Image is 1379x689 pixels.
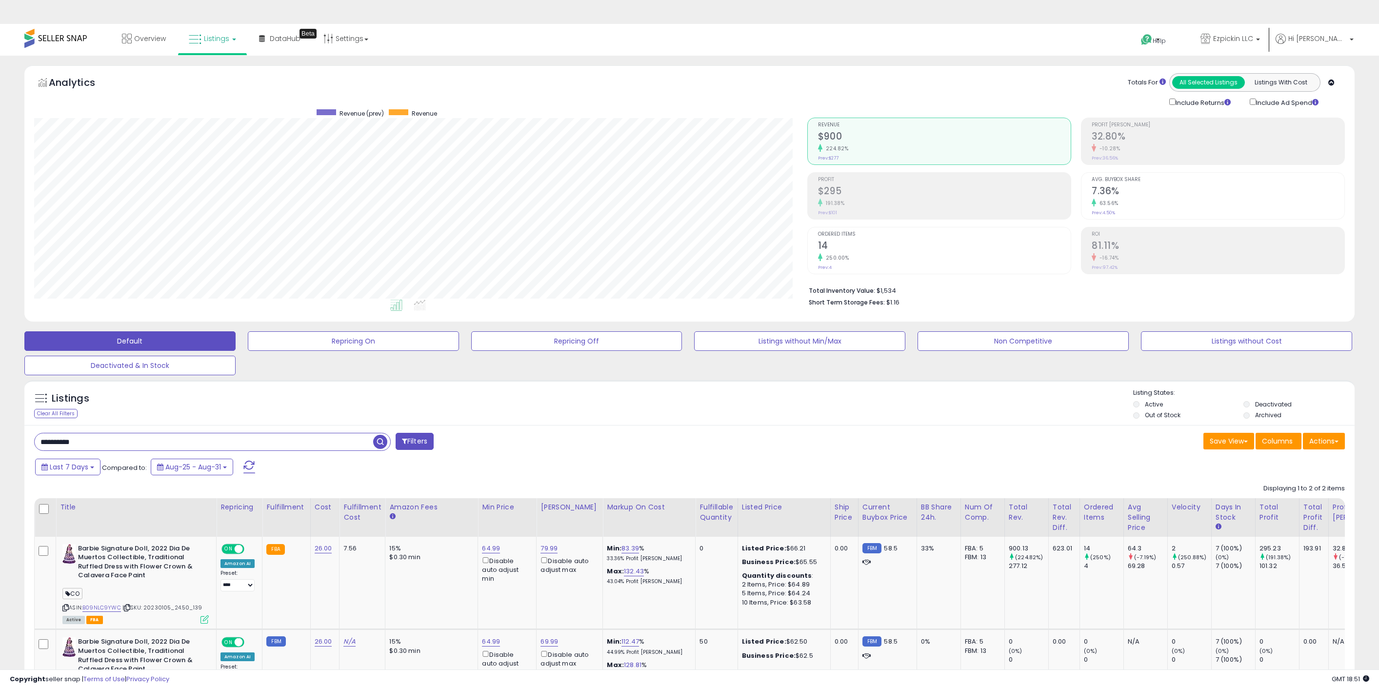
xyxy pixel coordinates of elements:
div: Num of Comp. [965,502,1000,523]
div: 64.3 [1128,544,1167,553]
a: 128.81 [624,660,641,670]
div: 7 (100%) [1216,562,1255,570]
div: 69.28 [1128,562,1167,570]
button: Non Competitive [918,331,1129,351]
div: 0% [921,637,953,646]
div: 50 [699,637,730,646]
b: Max: [607,660,624,669]
div: 14 [1084,544,1123,553]
div: 0 [1009,655,1048,664]
small: (0%) [1172,647,1185,655]
a: Privacy Policy [126,674,169,684]
div: ASIN: [62,544,209,623]
div: 0.00 [835,637,851,646]
div: 0 [1172,655,1211,664]
button: Save View [1203,433,1254,449]
small: 191.38% [822,200,845,207]
div: Repricing [220,502,258,512]
b: Barbie Signature Doll, 2022 Dia De Muertos Collectible, Traditional Ruffled Dress with Flower Cro... [78,637,197,676]
b: Quantity discounts [742,571,812,580]
strong: Copyright [10,674,45,684]
button: Repricing Off [471,331,682,351]
small: (250%) [1090,553,1111,561]
div: 7 (100%) [1216,655,1255,664]
div: 2 [1172,544,1211,553]
div: 900.13 [1009,544,1048,553]
th: The percentage added to the cost of goods (COGS) that forms the calculator for Min & Max prices. [603,498,696,537]
span: All listings currently available for purchase on Amazon [62,616,85,624]
h2: $900 [818,131,1071,144]
span: DataHub [270,34,300,43]
b: Business Price: [742,557,796,567]
div: : [742,571,823,580]
div: Ship Price [835,502,854,523]
small: FBM [862,543,881,553]
a: 64.99 [482,637,500,647]
b: Listed Price: [742,544,786,553]
small: Prev: 36.56% [1092,155,1118,161]
span: $1.16 [886,298,899,307]
div: $62.5 [742,651,823,660]
div: Total Rev. Diff. [1053,502,1076,533]
div: 0 [1084,655,1123,664]
small: Days In Stock. [1216,523,1221,531]
img: 5189NzUFJIL._SL40_.jpg [62,637,76,657]
small: (0%) [1084,647,1098,655]
div: 4 [1084,562,1123,570]
button: Filters [396,433,434,450]
h2: 32.80% [1092,131,1344,144]
div: 15% [389,544,470,553]
div: Amazon AI [220,559,255,568]
span: Revenue [818,122,1071,128]
b: Min: [607,637,621,646]
a: B09NLC9YWC [82,604,121,612]
small: (250.88%) [1178,553,1206,561]
small: -16.74% [1096,254,1119,262]
a: Overview [115,24,173,53]
b: Min: [607,544,621,553]
a: 79.99 [540,544,558,553]
div: Current Buybox Price [862,502,913,523]
div: Totals For [1128,78,1166,87]
h2: 14 [818,240,1071,253]
a: 132.43 [624,567,644,576]
div: Disable auto adjust max [540,555,595,574]
button: Last 7 Days [35,459,100,475]
div: 0 [1259,655,1299,664]
div: $65.55 [742,558,823,567]
div: 10 Items, Price: $63.58 [742,598,823,607]
span: ON [222,545,235,553]
span: OFF [243,638,259,647]
div: Disable auto adjust max [540,649,595,668]
div: Ordered Items [1084,502,1119,523]
div: $0.30 min [389,553,470,562]
small: (0%) [1216,647,1229,655]
div: Include Returns [1162,97,1242,108]
a: 112.47 [621,637,639,647]
span: Help [1153,37,1166,45]
div: 2 Items, Price: $64.89 [742,580,823,589]
div: 7 (100%) [1216,637,1255,646]
b: Total Inventory Value: [809,286,875,295]
div: 0 [1172,637,1211,646]
div: 295.23 [1259,544,1299,553]
a: DataHub [252,24,308,53]
span: OFF [243,545,259,553]
div: 0 [1009,637,1048,646]
span: 2025-09-8 18:51 GMT [1332,674,1369,684]
div: Title [60,502,212,512]
div: 623.01 [1053,544,1072,553]
small: Amazon Fees. [389,512,395,521]
a: Listings [181,24,243,53]
span: Last 7 Days [50,462,88,472]
div: % [607,544,688,562]
div: % [607,661,688,679]
b: Listed Price: [742,637,786,646]
small: (224.82%) [1015,553,1043,561]
span: Revenue [412,109,437,118]
button: Listings without Min/Max [694,331,905,351]
a: 64.99 [482,544,500,553]
div: Amazon Fees [389,502,474,512]
div: % [607,637,688,655]
b: Barbie Signature Doll, 2022 Dia De Muertos Collectible, Traditional Ruffled Dress with Flower Cro... [78,544,197,583]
